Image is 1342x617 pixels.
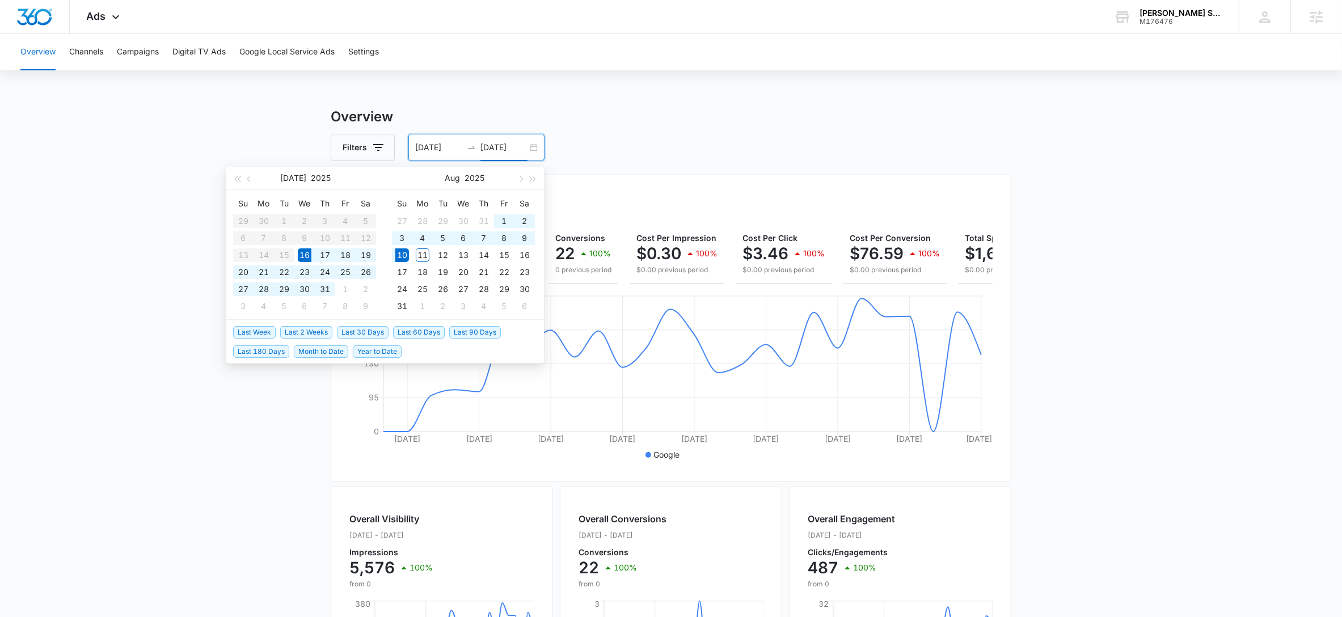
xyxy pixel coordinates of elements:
[467,143,476,152] span: to
[395,248,409,262] div: 10
[233,264,254,281] td: 2025-07-20
[395,299,409,313] div: 31
[237,299,250,313] div: 3
[614,564,637,572] p: 100%
[237,282,250,296] div: 27
[433,195,453,213] th: Tu
[457,282,470,296] div: 27
[753,434,779,443] tspan: [DATE]
[555,244,575,263] p: 22
[636,244,681,263] p: $0.30
[579,559,599,577] p: 22
[348,34,379,70] button: Settings
[436,248,450,262] div: 12
[294,264,315,281] td: 2025-07-23
[416,265,429,279] div: 18
[356,195,376,213] th: Sa
[594,599,600,608] tspan: 3
[274,298,294,315] td: 2025-08-05
[808,530,895,540] p: [DATE] - [DATE]
[808,512,895,526] h2: Overall Engagement
[20,34,56,70] button: Overview
[474,230,494,247] td: 2025-08-07
[69,34,103,70] button: Channels
[477,282,491,296] div: 28
[436,282,450,296] div: 26
[965,244,1041,263] p: $1,685.00
[853,564,876,572] p: 100%
[518,299,531,313] div: 6
[433,281,453,298] td: 2025-08-26
[395,265,409,279] div: 17
[514,281,535,298] td: 2025-08-30
[808,548,895,556] p: Clicks/Engagements
[315,264,335,281] td: 2025-07-24
[1140,9,1222,18] div: account name
[257,265,271,279] div: 21
[433,213,453,230] td: 2025-07-29
[579,530,666,540] p: [DATE] - [DATE]
[433,264,453,281] td: 2025-08-19
[274,281,294,298] td: 2025-07-29
[277,299,291,313] div: 5
[433,230,453,247] td: 2025-08-05
[436,299,450,313] div: 2
[1140,18,1222,26] div: account id
[742,233,797,243] span: Cost Per Click
[465,167,484,189] button: 2025
[467,143,476,152] span: swap-right
[514,230,535,247] td: 2025-08-09
[412,247,433,264] td: 2025-08-11
[518,248,531,262] div: 16
[436,214,450,228] div: 29
[339,282,352,296] div: 1
[453,195,474,213] th: We
[514,247,535,264] td: 2025-08-16
[742,244,788,263] p: $3.46
[318,248,332,262] div: 17
[415,141,462,154] input: Start date
[518,282,531,296] div: 30
[803,250,825,257] p: 100%
[392,230,412,247] td: 2025-08-03
[497,265,511,279] div: 22
[298,248,311,262] div: 16
[636,233,716,243] span: Cost Per Impression
[412,195,433,213] th: Mo
[294,195,315,213] th: We
[87,10,106,22] span: Ads
[349,512,433,526] h2: Overall Visibility
[315,298,335,315] td: 2025-08-07
[497,282,511,296] div: 29
[364,358,379,368] tspan: 190
[477,299,491,313] div: 4
[477,214,491,228] div: 31
[355,599,370,608] tspan: 380
[416,248,429,262] div: 11
[349,548,433,556] p: Impressions
[412,281,433,298] td: 2025-08-25
[298,299,311,313] div: 6
[392,281,412,298] td: 2025-08-24
[497,248,511,262] div: 15
[466,434,492,443] tspan: [DATE]
[392,213,412,230] td: 2025-07-27
[494,195,514,213] th: Fr
[449,326,501,339] span: Last 90 Days
[514,213,535,230] td: 2025-08-02
[474,213,494,230] td: 2025-07-31
[518,231,531,245] div: 9
[239,34,335,70] button: Google Local Service Ads
[274,264,294,281] td: 2025-07-22
[315,281,335,298] td: 2025-07-31
[610,434,636,443] tspan: [DATE]
[494,213,514,230] td: 2025-08-01
[808,579,895,589] p: from 0
[514,264,535,281] td: 2025-08-23
[965,233,1011,243] span: Total Spend
[416,231,429,245] div: 4
[918,250,940,257] p: 100%
[233,326,276,339] span: Last Week
[298,265,311,279] div: 23
[453,230,474,247] td: 2025-08-06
